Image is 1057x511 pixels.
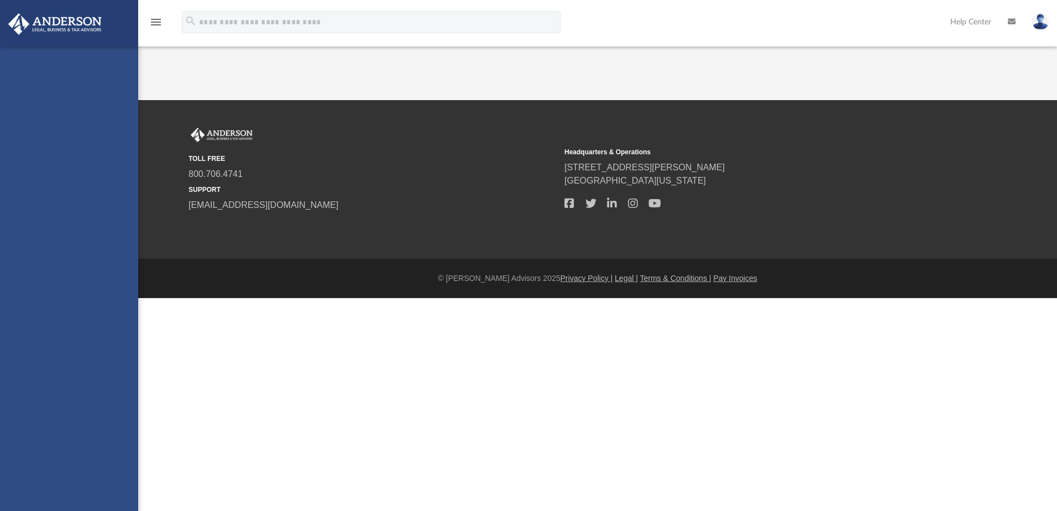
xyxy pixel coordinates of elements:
img: Anderson Advisors Platinum Portal [189,128,255,142]
a: Pay Invoices [713,274,757,283]
a: [GEOGRAPHIC_DATA][US_STATE] [564,176,706,185]
small: SUPPORT [189,185,557,195]
a: [EMAIL_ADDRESS][DOMAIN_NAME] [189,200,338,210]
i: menu [149,15,163,29]
a: Privacy Policy | [561,274,613,283]
img: Anderson Advisors Platinum Portal [5,13,105,35]
a: Terms & Conditions | [640,274,711,283]
a: 800.706.4741 [189,169,243,179]
img: User Pic [1032,14,1049,30]
a: Legal | [615,274,638,283]
a: [STREET_ADDRESS][PERSON_NAME] [564,163,725,172]
div: © [PERSON_NAME] Advisors 2025 [138,273,1057,284]
a: menu [149,21,163,29]
small: TOLL FREE [189,154,557,164]
i: search [185,15,197,27]
small: Headquarters & Operations [564,147,933,157]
